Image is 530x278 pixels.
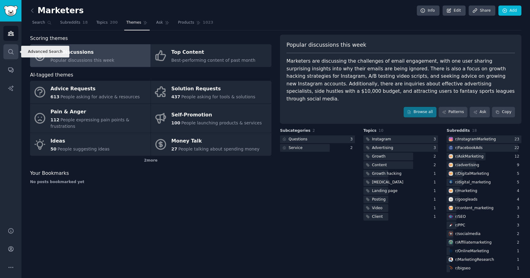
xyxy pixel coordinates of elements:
[447,135,521,143] a: InstagramMarketingr/InstagramMarketing23
[363,196,438,203] a: Posting1
[181,94,255,99] span: People asking for tools & solutions
[517,249,521,254] div: 1
[449,189,453,193] img: marketing
[455,223,465,228] div: r/ PPC
[449,163,453,167] img: advertising
[363,161,438,169] a: Content2
[517,197,521,202] div: 4
[30,44,151,67] a: Hot DiscussionsPopular discussions this week
[449,146,453,150] img: FacebookAds
[517,171,521,177] div: 5
[472,128,477,133] span: 18
[434,145,438,151] div: 3
[372,188,397,194] div: Landing page
[449,257,453,262] img: MarketingResearch
[171,94,180,99] span: 437
[447,230,521,238] a: socialmediar/socialmedia2
[372,154,386,159] div: Growth
[176,18,215,30] a: Products1023
[178,147,259,151] span: People talking about spending money
[289,137,307,142] div: Questions
[434,162,438,168] div: 2
[171,84,255,94] div: Solution Requests
[171,110,262,120] div: Self-Promotion
[449,249,453,253] img: OnlineMarketing
[455,214,466,220] div: r/ SEO
[447,170,521,178] a: DigitalMarketingr/DigitalMarketing5
[372,214,383,220] div: Client
[372,171,401,177] div: Growth hacking
[455,206,494,211] div: r/ content_marketing
[517,257,521,263] div: 1
[363,178,438,186] a: [MEDICAL_DATA]1
[156,20,163,25] span: Ask
[447,213,521,221] a: SEOr/SEO3
[60,20,80,25] span: Subreddits
[363,153,438,160] a: Growth2
[455,249,489,254] div: r/ OnlineMarketing
[517,180,521,185] div: 5
[447,221,521,229] a: PPCr/PPC3
[404,107,436,117] a: Browse all
[372,180,403,185] div: [MEDICAL_DATA]
[51,117,129,129] span: People expressing pain points & frustrations
[447,161,521,169] a: advertisingr/advertising9
[434,188,438,194] div: 1
[51,58,114,63] span: Popular discussions this week
[30,156,271,166] div: 2 more
[434,180,438,185] div: 1
[372,137,391,142] div: Instagram
[280,144,355,152] a: Service2
[492,107,515,117] button: Copy
[470,107,490,117] a: Ask
[126,20,141,25] span: Themes
[447,178,521,186] a: digital_marketingr/digital_marketing5
[51,107,148,117] div: Pain & Anger
[4,6,18,16] img: GummySearch logo
[449,197,453,202] img: googleads
[447,196,521,203] a: googleadsr/googleads4
[30,133,151,156] a: Ideas50People suggesting ideas
[280,135,355,143] a: Questions3
[30,71,73,79] span: AI-tagged themes
[171,58,255,63] span: Best-performing content of past month
[455,137,496,142] div: r/ InstagramMarketing
[517,266,521,271] div: 1
[449,266,453,270] img: bigseo
[372,206,382,211] div: Video
[51,48,114,57] div: Hot Discussions
[57,147,109,151] span: People suggesting ideas
[32,20,45,25] span: Search
[455,266,470,271] div: r/ bigseo
[517,223,521,228] div: 3
[124,18,150,30] a: Themes
[455,145,482,151] div: r/ FacebookAds
[30,170,69,177] span: Your Bookmarks
[449,154,453,159] img: AskMarketing
[178,20,194,25] span: Products
[449,232,453,236] img: socialmedia
[350,145,355,151] div: 2
[378,128,383,133] span: 10
[171,120,180,125] span: 100
[447,239,521,246] a: Affiliatemarketingr/Affiliatemarketing2
[289,145,302,151] div: Service
[94,18,120,30] a: Topics200
[30,18,54,30] a: Search
[443,6,466,16] a: Edit
[417,6,440,16] a: Info
[151,104,271,133] a: Self-Promotion100People launching products & services
[363,135,438,143] a: Instagram3
[154,18,171,30] a: Ask
[455,162,479,168] div: r/ advertising
[110,20,118,25] span: 200
[434,171,438,177] div: 1
[434,197,438,202] div: 1
[286,41,366,49] span: Popular discussions this week
[30,6,84,16] h2: Marketers
[171,48,255,57] div: Top Content
[30,81,151,104] a: Advice Requests613People asking for advice & resources
[363,187,438,195] a: Landing page1
[363,170,438,178] a: Growth hacking1
[449,137,453,141] img: InstagramMarketing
